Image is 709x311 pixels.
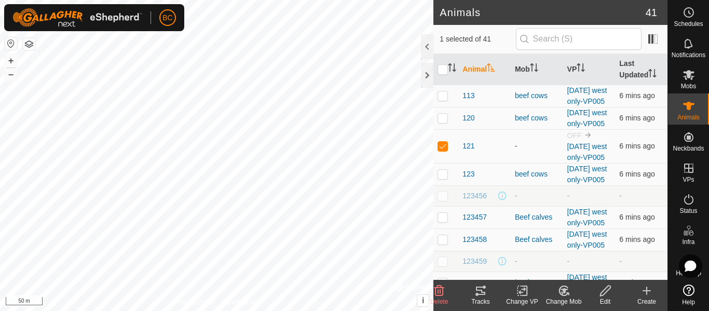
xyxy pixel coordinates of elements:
div: Change VP [501,297,543,306]
span: - [619,192,622,200]
span: 23 Aug 2025, 5:32 pm [619,114,655,122]
div: - [515,141,559,152]
p-sorticon: Activate to sort [648,71,657,79]
th: Last Updated [615,54,667,85]
span: Help [682,299,695,305]
span: Neckbands [673,145,704,152]
div: Edit [584,297,626,306]
div: Change Mob [543,297,584,306]
p-sorticon: Activate to sort [530,65,538,73]
img: to [584,131,592,139]
span: 123459 [462,256,487,267]
span: - [619,257,622,265]
a: [DATE] west only-VP005 [567,165,607,184]
span: 23 Aug 2025, 5:32 pm [619,235,655,244]
span: 121 [462,141,474,152]
a: Contact Us [227,298,257,307]
button: + [5,55,17,67]
button: Reset Map [5,37,17,50]
a: [DATE] west only-VP005 [567,208,607,227]
span: 123456 [462,191,487,201]
app-display-virtual-paddock-transition: - [567,257,570,265]
span: 125 [462,277,474,288]
a: Privacy Policy [176,298,215,307]
h2: Animals [440,6,646,19]
span: Delete [430,298,448,305]
a: [DATE] west only-VP005 [567,142,607,161]
span: Mobs [681,83,696,89]
div: Beef calves [515,234,559,245]
img: Gallagher Logo [12,8,142,27]
span: Animals [677,114,700,120]
span: 41 [646,5,657,20]
a: [DATE] west only-VP005 [567,86,607,105]
span: 123457 [462,212,487,223]
span: Schedules [674,21,703,27]
a: [DATE] west only-VP005 [567,273,607,292]
span: Status [679,208,697,214]
span: 23 Aug 2025, 5:32 pm [619,142,655,150]
div: beef cows [515,169,559,180]
a: Help [668,280,709,309]
span: Heatmap [676,270,701,276]
span: 120 [462,113,474,124]
span: 123 [462,169,474,180]
span: 23 Aug 2025, 5:32 pm [619,91,655,100]
span: 23 Aug 2025, 5:32 pm [619,213,655,221]
span: 23 Aug 2025, 5:32 pm [619,278,655,287]
input: Search (S) [516,28,642,50]
div: Create [626,297,667,306]
p-sorticon: Activate to sort [487,65,495,73]
span: OFF [567,131,582,140]
span: 113 [462,90,474,101]
th: VP [563,54,616,85]
p-sorticon: Activate to sort [577,65,585,73]
span: Notifications [672,52,705,58]
div: - [515,256,559,267]
app-display-virtual-paddock-transition: - [567,192,570,200]
div: Beef calves [515,212,559,223]
span: BC [162,12,172,23]
a: [DATE] west only-VP005 [567,230,607,249]
th: Animal [458,54,511,85]
span: Infra [682,239,694,245]
div: beef cows [515,90,559,101]
span: VPs [683,177,694,183]
span: 1 selected of 41 [440,34,515,45]
button: i [417,295,429,306]
button: – [5,68,17,80]
th: Mob [511,54,563,85]
div: - [515,191,559,201]
div: beef cows [515,277,559,288]
span: 123458 [462,234,487,245]
div: beef cows [515,113,559,124]
a: [DATE] west only-VP005 [567,109,607,128]
button: Map Layers [23,38,35,50]
div: Tracks [460,297,501,306]
span: 23 Aug 2025, 5:32 pm [619,170,655,178]
span: i [422,296,424,305]
p-sorticon: Activate to sort [448,65,456,73]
